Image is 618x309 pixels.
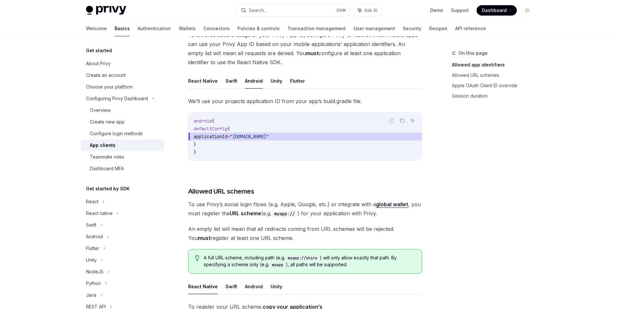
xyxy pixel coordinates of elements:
[225,279,237,294] button: Swift
[86,60,111,67] div: About Privy
[86,291,96,299] div: Java
[455,21,486,36] a: API reference
[354,21,395,36] a: User management
[86,95,148,102] div: Configuring Privy Dashboard
[81,104,164,116] a: Overview
[230,134,269,139] span: "[DOMAIN_NAME]"
[81,163,164,174] a: Dashboard MFA
[194,134,227,139] span: applicationId
[86,6,126,15] img: light logo
[482,7,507,14] span: Dashboard
[90,153,124,161] div: Teammate roles
[198,235,211,241] strong: must
[188,224,422,243] span: An empty list will mean that all redirects coming from URL schemes will be rejected. You register...
[81,128,164,139] a: Configure login methods
[230,210,261,217] strong: URL scheme
[306,50,319,56] strong: must
[227,134,230,139] span: =
[90,165,124,172] div: Dashboard MFA
[195,255,200,261] svg: Tip
[237,21,280,36] a: Policies & controls
[81,116,164,128] a: Create new app
[86,244,99,252] div: Flutter
[86,268,103,276] div: NodeJS
[81,58,164,69] a: About Privy
[81,151,164,163] a: Teammate roles
[429,21,447,36] a: Recipes
[477,5,517,16] a: Dashboard
[188,30,422,67] span: To enforce secure usage of your Privy App ID, configure Privy to restrict which mobile apps can u...
[452,60,538,70] a: Allowed app identifiers
[188,187,254,196] span: Allowed URL schemes
[272,210,297,217] code: myapp://
[398,116,406,125] button: Copy the contents from the code block
[90,130,143,137] div: Configure login methods
[287,21,346,36] a: Transaction management
[194,141,196,147] span: }
[90,106,111,114] div: Overview
[194,118,212,124] span: android
[387,116,396,125] button: Report incorrect code
[458,49,488,57] span: On this page
[86,185,130,193] h5: Get started by SDK
[115,21,130,36] a: Basics
[452,91,538,101] a: Session duration
[138,21,171,36] a: Authentication
[452,70,538,80] a: Allowed URL schemes
[81,69,164,81] a: Create an account
[194,149,196,155] span: }
[212,118,214,124] span: {
[86,21,107,36] a: Welcome
[290,73,305,89] button: Flutter
[81,139,164,151] a: App clients
[271,73,282,89] button: Unity
[188,97,422,106] span: We’ll use your projects application ID from your app’s build.gradle file.
[179,21,196,36] a: Wallets
[364,7,377,14] span: Ask AI
[408,116,417,125] button: Ask AI
[86,279,101,287] div: Python
[90,141,115,149] div: App clients
[227,126,230,132] span: {
[336,8,346,13] span: Ctrl K
[249,6,267,14] div: Search...
[269,262,286,268] code: myapp
[245,279,263,294] button: Android
[451,7,469,14] a: Support
[194,126,227,132] span: defaultConfig
[188,279,218,294] button: React Native
[376,201,408,208] a: global wallet
[81,81,164,93] a: Choose your platform
[86,209,113,217] div: React native
[90,118,125,126] div: Create new app
[236,5,350,16] button: Search...CtrlK
[188,73,218,89] button: React Native
[86,198,98,206] div: React
[86,221,96,229] div: Swift
[203,21,230,36] a: Connectors
[271,279,282,294] button: Unity
[353,5,382,16] button: Ask AI
[204,255,415,268] span: A full URL scheme, including path (e.g. ) will only allow exactly that path. By specifying a sche...
[522,5,532,16] button: Toggle dark mode
[225,73,237,89] button: Swift
[403,21,421,36] a: Security
[430,7,443,14] a: Demo
[245,73,263,89] button: Android
[452,80,538,91] a: Apple OAuth Client ID override
[285,255,320,261] code: myapp://shire
[86,71,126,79] div: Create an account
[86,256,97,264] div: Unity
[86,83,133,91] div: Choose your platform
[188,200,422,218] span: To use Privy’s social login flows (e.g. Apple, Google, etc.) or integrate with a , you must regis...
[86,233,103,241] div: Android
[86,47,112,54] h5: Get started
